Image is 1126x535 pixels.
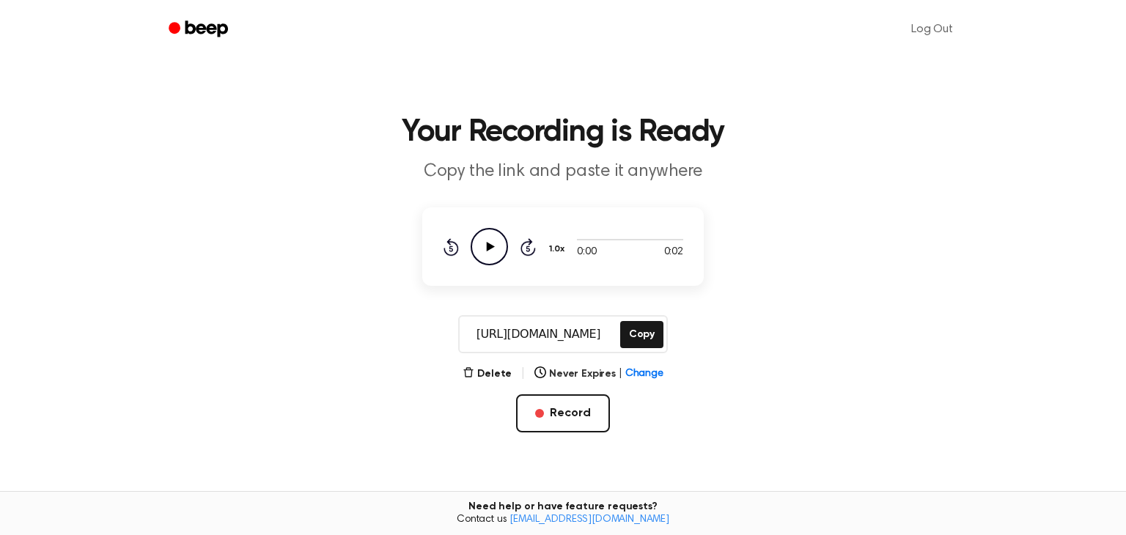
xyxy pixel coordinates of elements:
span: | [520,365,526,383]
h1: Your Recording is Ready [188,117,938,148]
button: 1.0x [548,237,570,262]
button: Copy [620,321,663,348]
button: Delete [463,366,512,382]
span: 0:00 [577,245,596,260]
button: Never Expires|Change [534,366,663,382]
span: | [619,366,622,382]
a: [EMAIL_ADDRESS][DOMAIN_NAME] [509,514,669,525]
a: Log Out [897,12,968,47]
span: Contact us [9,514,1117,527]
span: 0:02 [664,245,683,260]
span: Change [625,366,663,382]
a: Beep [158,15,241,44]
button: Record [516,394,609,432]
p: Copy the link and paste it anywhere [281,160,844,184]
